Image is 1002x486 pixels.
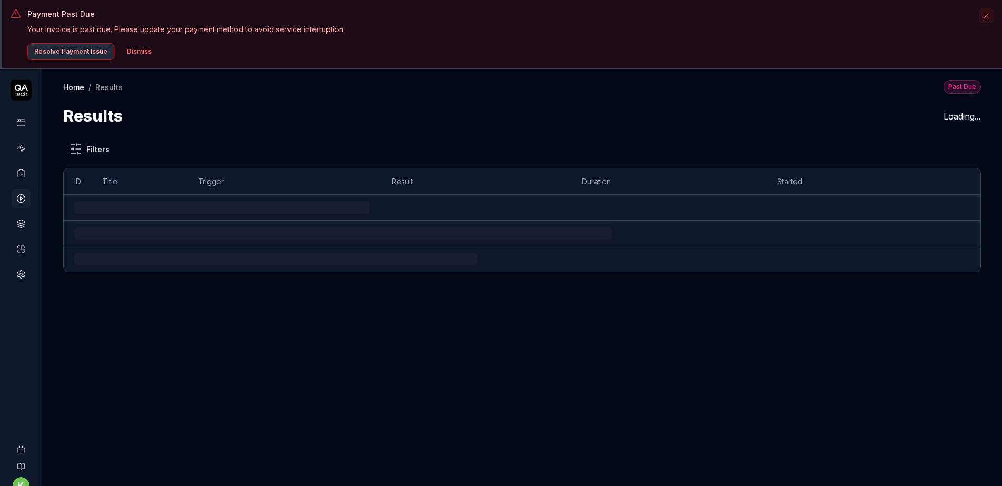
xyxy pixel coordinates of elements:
[88,82,91,92] div: /
[92,168,187,195] th: Title
[381,168,571,195] th: Result
[63,82,84,92] a: Home
[944,110,981,123] div: Loading...
[187,168,381,195] th: Trigger
[121,43,158,60] button: Dismiss
[27,24,973,35] p: Your invoice is past due. Please update your payment method to avoid service interruption.
[27,8,973,19] h3: Payment Past Due
[767,168,959,195] th: Started
[63,104,123,128] h1: Results
[95,82,123,92] div: Results
[4,437,37,454] a: Book a call with us
[571,168,767,195] th: Duration
[4,454,37,471] a: Documentation
[27,43,114,60] button: Resolve Payment Issue
[63,138,116,160] button: Filters
[944,80,981,94] button: Past Due
[64,168,92,195] th: ID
